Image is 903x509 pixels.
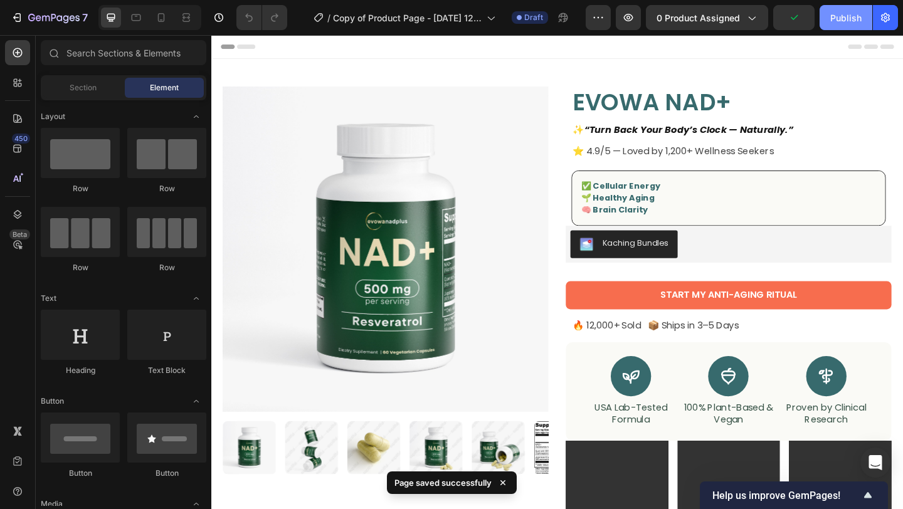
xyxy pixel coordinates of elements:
[127,183,206,194] div: Row
[41,468,120,479] div: Button
[407,399,506,426] p: USA Lab-Tested Formula
[70,82,97,93] span: Section
[127,262,206,273] div: Row
[524,12,543,23] span: Draft
[646,5,768,30] button: 0 product assigned
[820,5,872,30] button: Publish
[403,158,488,171] span: ✅ Cellular Energy
[186,107,206,127] span: Toggle open
[394,476,492,489] p: Page saved successfully
[406,96,633,110] i: “Turn Back Your Body’s Clock — Naturally.”
[41,40,206,65] input: Search Sections & Elements
[41,396,64,407] span: Button
[41,183,120,194] div: Row
[830,11,862,24] div: Publish
[393,97,732,110] p: ✨
[392,56,734,91] h1: EVOWA NAD+
[186,391,206,411] span: Toggle open
[333,11,482,24] span: Copy of Product Page - [DATE] 12:40:21
[5,5,93,30] button: 7
[41,365,120,376] div: Heading
[401,220,416,235] img: KachingBundles.png
[712,488,875,503] button: Show survey - Help us improve GemPages!
[41,293,56,304] span: Text
[403,184,475,196] span: 🧠 Brain Clarity
[712,490,860,501] span: Help us improve GemPages!
[393,118,612,136] p: ⭐ 4.9/5 — Loved by 1,200+ Wellness Seekers
[393,307,732,325] p: 🔥 12,000+ Sold 📦 Ships in 3–5 Days
[386,268,740,298] button: Start My Anti-Aging Ritual
[150,82,179,93] span: Element
[211,35,903,509] iframe: Design area
[620,399,719,426] p: Proven by Clinical Research
[488,276,638,290] div: Start My Anti-Aging Ritual
[514,399,613,426] p: 100% Plant-Based & Vegan
[186,288,206,308] span: Toggle open
[426,220,497,233] div: Kaching Bundles
[127,468,206,479] div: Button
[327,11,330,24] span: /
[391,213,507,243] button: Kaching Bundles
[236,5,287,30] div: Undo/Redo
[657,11,740,24] span: 0 product assigned
[9,229,30,239] div: Beta
[41,262,120,273] div: Row
[860,448,890,478] div: Open Intercom Messenger
[82,10,88,25] p: 7
[403,171,482,183] span: 🌱 Healthy Aging
[127,365,206,376] div: Text Block
[41,111,65,122] span: Layout
[12,134,30,144] div: 450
